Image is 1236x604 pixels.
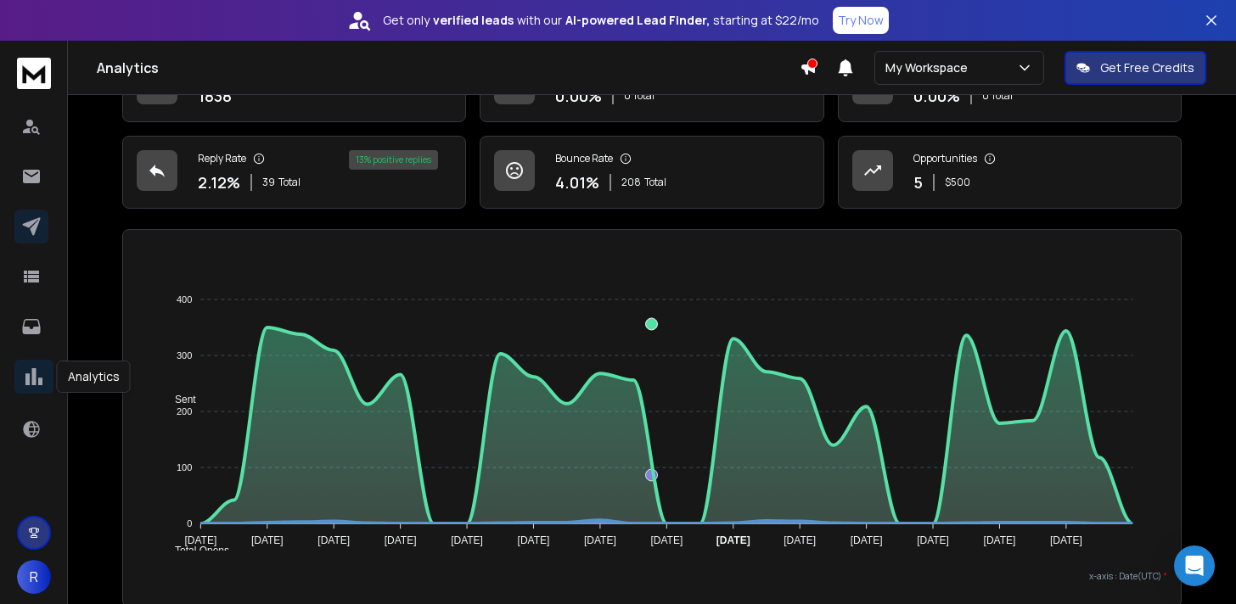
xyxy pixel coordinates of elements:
[385,534,417,546] tspan: [DATE]
[433,12,514,29] strong: verified leads
[565,12,710,29] strong: AI-powered Lead Finder,
[651,534,683,546] tspan: [DATE]
[177,350,192,361] tspan: 300
[188,518,193,528] tspan: 0
[278,176,301,189] span: Total
[555,84,602,108] p: 0.00 %
[177,462,192,473] tspan: 100
[17,58,51,89] img: logo
[838,12,884,29] p: Try Now
[57,361,131,393] div: Analytics
[885,59,975,76] p: My Workspace
[838,136,1182,209] a: Opportunities5$500
[162,545,229,556] span: Total Opens
[644,176,666,189] span: Total
[452,534,484,546] tspan: [DATE]
[17,560,51,594] button: R
[833,7,889,34] button: Try Now
[913,152,977,165] p: Opportunities
[177,294,192,305] tspan: 400
[1050,534,1082,546] tspan: [DATE]
[162,394,196,405] span: Sent
[1100,59,1194,76] p: Get Free Credits
[349,150,438,170] div: 13 % positive replies
[624,89,655,103] p: 0 Total
[97,58,800,78] h1: Analytics
[555,171,599,194] p: 4.01 %
[318,534,351,546] tspan: [DATE]
[262,176,275,189] span: 39
[198,152,246,165] p: Reply Rate
[784,534,817,546] tspan: [DATE]
[518,534,550,546] tspan: [DATE]
[945,176,970,189] p: $ 500
[1174,545,1215,586] div: Open Intercom Messenger
[851,534,883,546] tspan: [DATE]
[122,136,466,209] a: Reply Rate2.12%39Total13% positive replies
[480,136,823,209] a: Bounce Rate4.01%208Total
[177,406,192,417] tspan: 200
[621,176,641,189] span: 208
[716,534,750,546] tspan: [DATE]
[584,534,616,546] tspan: [DATE]
[198,84,232,108] p: 1838
[555,152,613,165] p: Bounce Rate
[137,570,1167,583] p: x-axis : Date(UTC)
[982,89,1013,103] p: 0 Total
[198,171,240,194] p: 2.12 %
[913,171,923,194] p: 5
[251,534,284,546] tspan: [DATE]
[984,534,1016,546] tspan: [DATE]
[383,12,819,29] p: Get only with our starting at $22/mo
[1065,51,1206,85] button: Get Free Credits
[917,534,949,546] tspan: [DATE]
[913,84,960,108] p: 0.00 %
[185,534,217,546] tspan: [DATE]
